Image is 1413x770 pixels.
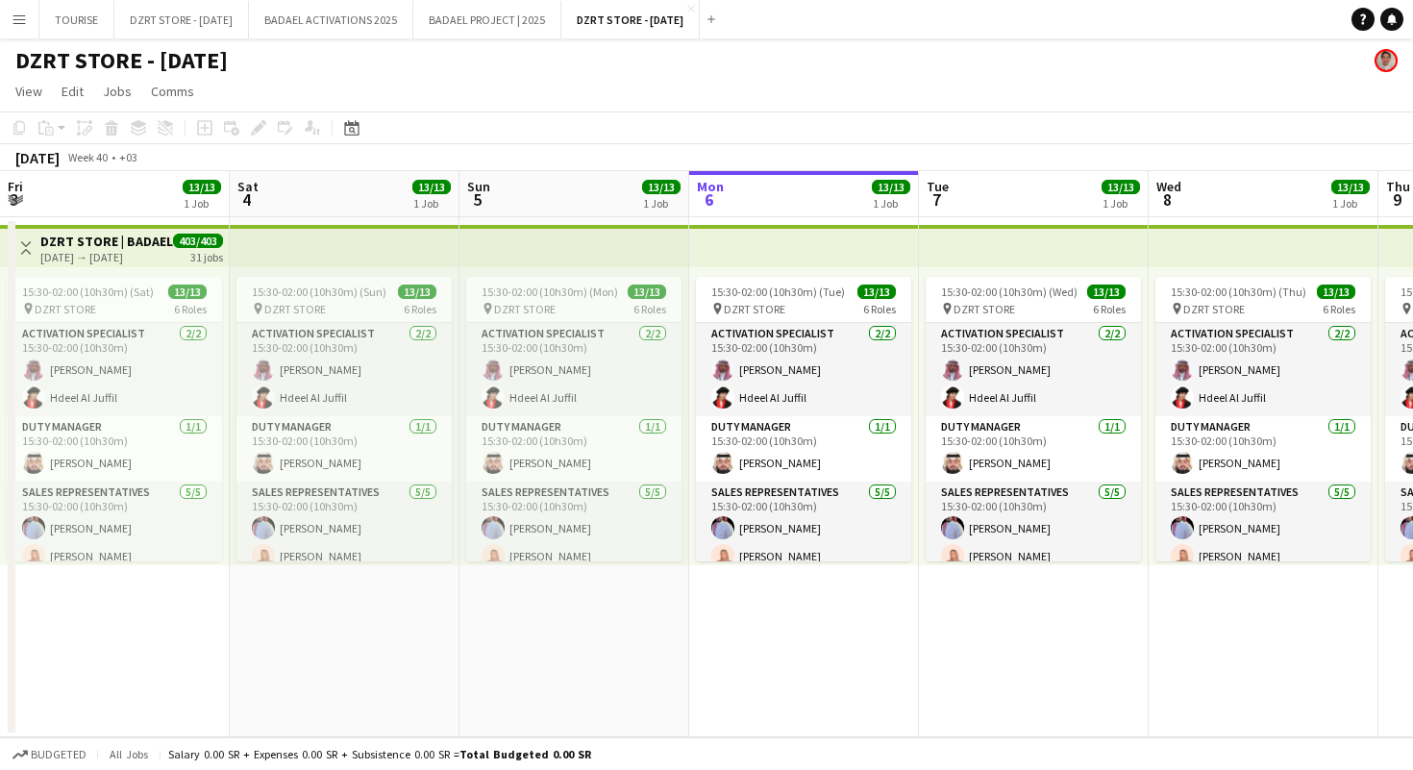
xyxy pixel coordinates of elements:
span: DZRT STORE [264,302,326,316]
span: 13/13 [1331,180,1370,194]
app-card-role: Duty Manager1/115:30-02:00 (10h30m)[PERSON_NAME] [466,416,682,482]
span: Mon [697,178,724,195]
span: 5 [464,188,490,211]
app-card-role: ACTIVATION SPECIALIST2/215:30-02:00 (10h30m)[PERSON_NAME]Hdeel Al Juffil [236,323,452,416]
span: 13/13 [398,285,436,299]
span: Jobs [103,83,132,100]
span: 6 Roles [863,302,896,316]
app-card-role: Duty Manager1/115:30-02:00 (10h30m)[PERSON_NAME] [926,416,1141,482]
span: Comms [151,83,194,100]
span: Wed [1156,178,1181,195]
span: 13/13 [168,285,207,299]
app-card-role: ACTIVATION SPECIALIST2/215:30-02:00 (10h30m)[PERSON_NAME]Hdeel Al Juffil [926,323,1141,416]
span: Week 40 [63,150,112,164]
span: Sun [467,178,490,195]
span: DZRT STORE [1183,302,1245,316]
a: Edit [54,79,91,104]
div: 1 Job [873,196,909,211]
div: 1 Job [643,196,680,211]
span: 6 Roles [1093,302,1126,316]
button: DZRT STORE - [DATE] [114,1,249,38]
span: 6 Roles [174,302,207,316]
span: Edit [62,83,84,100]
span: Fri [8,178,23,195]
app-card-role: SALES REPRESENTATIVES5/515:30-02:00 (10h30m)[PERSON_NAME][PERSON_NAME] [696,482,911,658]
span: DZRT STORE [35,302,96,316]
app-card-role: Duty Manager1/115:30-02:00 (10h30m)[PERSON_NAME] [1155,416,1371,482]
span: 15:30-02:00 (10h30m) (Thu) [1171,285,1306,299]
span: 4 [235,188,259,211]
span: Sat [237,178,259,195]
app-job-card: 15:30-02:00 (10h30m) (Wed)13/13 DZRT STORE6 RolesACTIVATION SPECIALIST2/215:30-02:00 (10h30m)[PER... [926,277,1141,561]
button: Budgeted [10,744,89,765]
span: 13/13 [412,180,451,194]
app-user-avatar: Shoroug Ansarei [1375,49,1398,72]
div: 1 Job [413,196,450,211]
div: +03 [119,150,137,164]
span: Thu [1386,178,1410,195]
app-card-role: SALES REPRESENTATIVES5/515:30-02:00 (10h30m)[PERSON_NAME][PERSON_NAME] [926,482,1141,658]
app-card-role: Duty Manager1/115:30-02:00 (10h30m)[PERSON_NAME] [696,416,911,482]
app-job-card: 15:30-02:00 (10h30m) (Sat)13/13 DZRT STORE6 RolesACTIVATION SPECIALIST2/215:30-02:00 (10h30m)[PER... [7,277,222,561]
span: 8 [1153,188,1181,211]
span: Budgeted [31,748,87,761]
button: BADAEL ACTIVATIONS 2025 [249,1,413,38]
div: 1 Job [1103,196,1139,211]
span: 15:30-02:00 (10h30m) (Wed) [941,285,1078,299]
app-card-role: ACTIVATION SPECIALIST2/215:30-02:00 (10h30m)[PERSON_NAME]Hdeel Al Juffil [7,323,222,416]
app-card-role: SALES REPRESENTATIVES5/515:30-02:00 (10h30m)[PERSON_NAME][PERSON_NAME] [7,482,222,658]
app-card-role: Duty Manager1/115:30-02:00 (10h30m)[PERSON_NAME] [7,416,222,482]
button: TOURISE [39,1,114,38]
a: View [8,79,50,104]
app-job-card: 15:30-02:00 (10h30m) (Mon)13/13 DZRT STORE6 RolesACTIVATION SPECIALIST2/215:30-02:00 (10h30m)[PER... [466,277,682,561]
span: 15:30-02:00 (10h30m) (Mon) [482,285,618,299]
div: [DATE] [15,148,60,167]
span: 15:30-02:00 (10h30m) (Sat) [22,285,154,299]
span: 6 Roles [633,302,666,316]
app-card-role: SALES REPRESENTATIVES5/515:30-02:00 (10h30m)[PERSON_NAME][PERSON_NAME] [1155,482,1371,658]
span: 13/13 [1317,285,1355,299]
span: 6 Roles [404,302,436,316]
span: All jobs [106,747,152,761]
span: 6 Roles [1323,302,1355,316]
span: 403/403 [173,234,223,248]
span: 3 [5,188,23,211]
app-card-role: SALES REPRESENTATIVES5/515:30-02:00 (10h30m)[PERSON_NAME][PERSON_NAME] [466,482,682,658]
app-card-role: Duty Manager1/115:30-02:00 (10h30m)[PERSON_NAME] [236,416,452,482]
div: Salary 0.00 SR + Expenses 0.00 SR + Subsistence 0.00 SR = [168,747,591,761]
span: 13/13 [872,180,910,194]
app-job-card: 15:30-02:00 (10h30m) (Sun)13/13 DZRT STORE6 RolesACTIVATION SPECIALIST2/215:30-02:00 (10h30m)[PER... [236,277,452,561]
span: 13/13 [183,180,221,194]
span: 15:30-02:00 (10h30m) (Tue) [711,285,845,299]
h3: DZRT STORE | BADAEL [40,233,173,250]
app-card-role: SALES REPRESENTATIVES5/515:30-02:00 (10h30m)[PERSON_NAME][PERSON_NAME] [236,482,452,658]
a: Comms [143,79,202,104]
button: BADAEL PROJECT | 2025 [413,1,561,38]
div: 1 Job [184,196,220,211]
app-card-role: ACTIVATION SPECIALIST2/215:30-02:00 (10h30m)[PERSON_NAME]Hdeel Al Juffil [696,323,911,416]
div: [DATE] → [DATE] [40,250,173,264]
span: 13/13 [857,285,896,299]
app-card-role: ACTIVATION SPECIALIST2/215:30-02:00 (10h30m)[PERSON_NAME]Hdeel Al Juffil [1155,323,1371,416]
div: 1 Job [1332,196,1369,211]
span: 9 [1383,188,1410,211]
span: DZRT STORE [494,302,556,316]
span: DZRT STORE [954,302,1015,316]
span: 7 [924,188,949,211]
app-card-role: ACTIVATION SPECIALIST2/215:30-02:00 (10h30m)[PERSON_NAME]Hdeel Al Juffil [466,323,682,416]
app-job-card: 15:30-02:00 (10h30m) (Thu)13/13 DZRT STORE6 RolesACTIVATION SPECIALIST2/215:30-02:00 (10h30m)[PER... [1155,277,1371,561]
div: 15:30-02:00 (10h30m) (Tue)13/13 DZRT STORE6 RolesACTIVATION SPECIALIST2/215:30-02:00 (10h30m)[PER... [696,277,911,561]
span: Tue [927,178,949,195]
span: 15:30-02:00 (10h30m) (Sun) [252,285,386,299]
span: 13/13 [1102,180,1140,194]
span: DZRT STORE [724,302,785,316]
span: Total Budgeted 0.00 SR [459,747,591,761]
span: View [15,83,42,100]
button: DZRT STORE - [DATE] [561,1,700,38]
a: Jobs [95,79,139,104]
